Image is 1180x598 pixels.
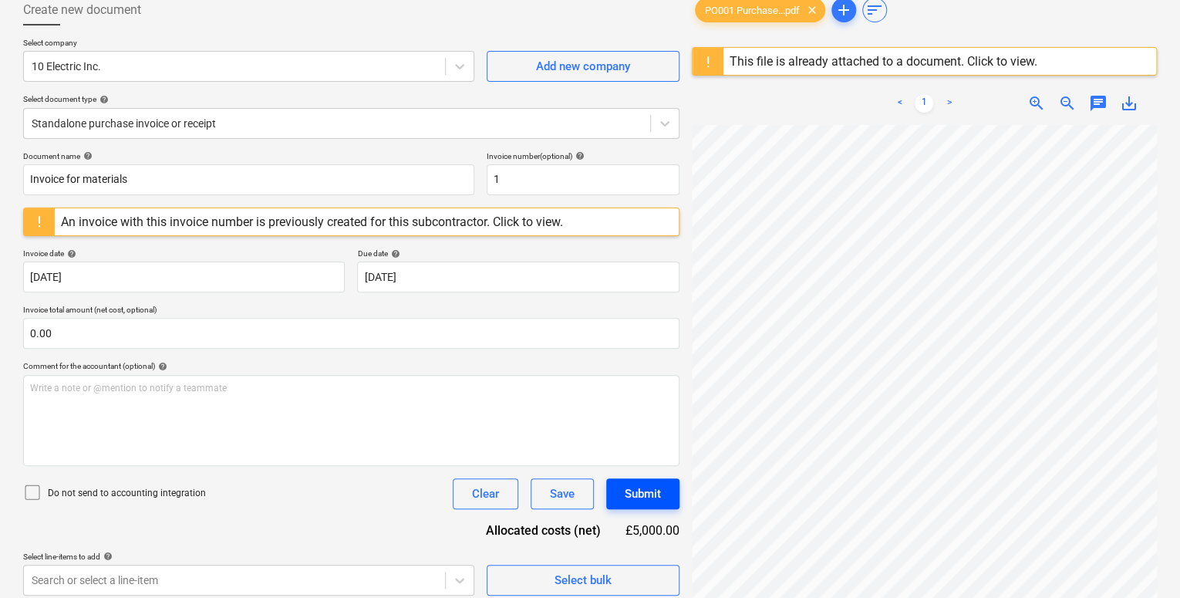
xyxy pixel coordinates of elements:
div: Invoice number (optional) [487,151,679,161]
input: Invoice number [487,164,679,195]
div: Comment for the accountant (optional) [23,361,679,371]
div: An invoice with this invoice number is previously created for this subcontractor. Click to view. [61,215,563,229]
div: Allocated costs (net) [474,522,625,539]
a: Next page [939,94,958,113]
span: help [64,249,76,258]
span: zoom_out [1058,94,1077,113]
span: PO001 Purchase...pdf [696,5,809,16]
span: sort [865,1,884,19]
span: Create new document [23,1,141,19]
input: Invoice total amount (net cost, optional) [23,318,679,349]
div: This file is already attached to a document. Click to view. [730,54,1037,69]
button: Add new company [487,51,679,82]
div: Document name [23,151,474,161]
p: Invoice total amount (net cost, optional) [23,305,679,318]
button: Select bulk [487,565,679,596]
div: Invoice date [23,248,345,258]
div: Select line-items to add [23,552,474,562]
span: help [96,95,109,104]
span: help [80,151,93,160]
div: Clear [472,484,499,504]
div: Select document type [23,94,679,104]
input: Document name [23,164,474,195]
span: help [100,552,113,561]
p: Do not send to accounting integration [48,487,206,500]
div: Save [550,484,575,504]
input: Due date not specified [357,262,679,292]
div: £5,000.00 [625,522,679,539]
div: Due date [357,248,679,258]
span: chat [1089,94,1108,113]
button: Clear [453,478,518,509]
button: Submit [606,478,679,509]
span: add [834,1,853,19]
div: Add new company [536,56,630,76]
iframe: Chat Widget [1103,524,1180,598]
button: Save [531,478,594,509]
span: help [155,362,167,371]
a: Page 1 is your current page [915,94,933,113]
span: help [387,249,400,258]
span: zoom_in [1027,94,1046,113]
div: Select bulk [555,570,612,590]
input: Invoice date not specified [23,262,345,292]
span: save_alt [1120,94,1138,113]
span: clear [803,1,821,19]
span: help [572,151,585,160]
div: Submit [625,484,661,504]
a: Previous page [890,94,909,113]
p: Select company [23,38,474,51]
